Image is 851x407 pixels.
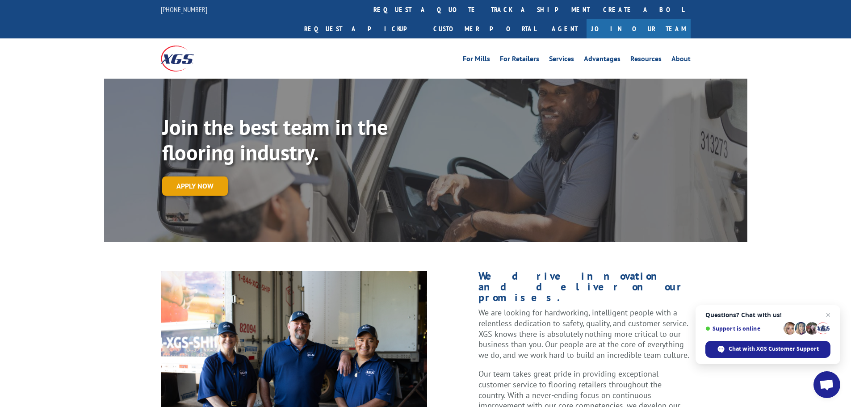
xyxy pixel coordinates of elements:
div: Open chat [813,371,840,398]
a: Request a pickup [298,19,427,38]
a: For Mills [463,55,490,65]
a: About [671,55,691,65]
span: Chat with XGS Customer Support [729,345,819,353]
span: Questions? Chat with us! [705,311,830,319]
span: Support is online [705,325,780,332]
a: Join Our Team [587,19,691,38]
a: Customer Portal [427,19,543,38]
span: Close chat [823,310,834,320]
a: Apply now [162,176,228,196]
a: Services [549,55,574,65]
a: [PHONE_NUMBER] [161,5,207,14]
h1: We drive innovation and deliver on our promises. [478,271,690,307]
strong: Join the best team in the flooring industry. [162,113,388,167]
div: Chat with XGS Customer Support [705,341,830,358]
a: Resources [630,55,662,65]
a: Advantages [584,55,620,65]
a: Agent [543,19,587,38]
p: We are looking for hardworking, intelligent people with a relentless dedication to safety, qualit... [478,307,690,369]
a: For Retailers [500,55,539,65]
